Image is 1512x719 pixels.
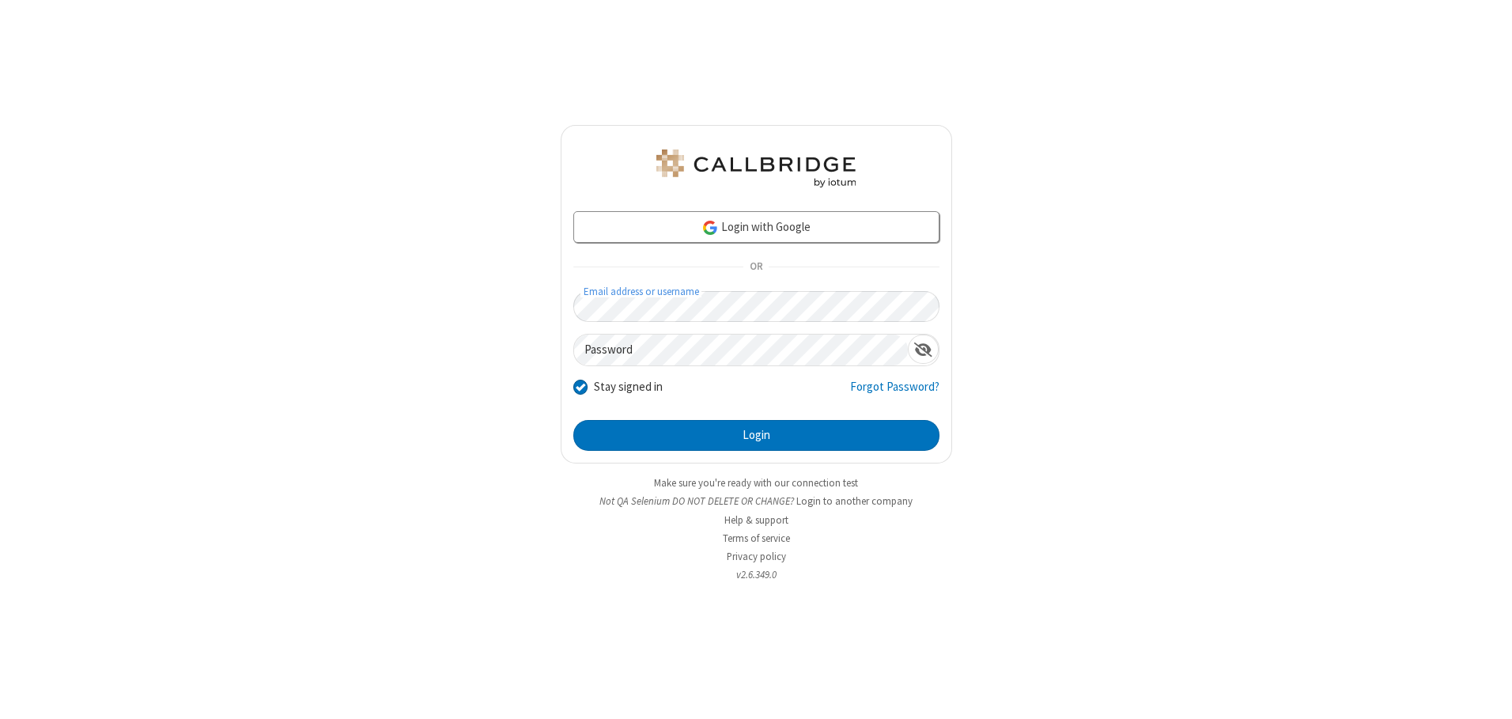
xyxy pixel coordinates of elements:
a: Login with Google [573,211,939,243]
span: OR [743,256,769,278]
input: Password [574,335,908,365]
a: Privacy policy [727,550,786,563]
button: Login [573,420,939,452]
img: google-icon.png [701,219,719,237]
img: QA Selenium DO NOT DELETE OR CHANGE [653,149,859,187]
label: Stay signed in [594,378,663,396]
a: Make sure you're ready with our connection test [654,476,858,490]
input: Email address or username [573,291,939,322]
li: Not QA Selenium DO NOT DELETE OR CHANGE? [561,494,952,509]
a: Terms of service [723,532,790,545]
button: Login to another company [796,494,913,509]
div: Show password [908,335,939,364]
li: v2.6.349.0 [561,567,952,582]
a: Help & support [724,513,788,527]
a: Forgot Password? [850,378,939,408]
